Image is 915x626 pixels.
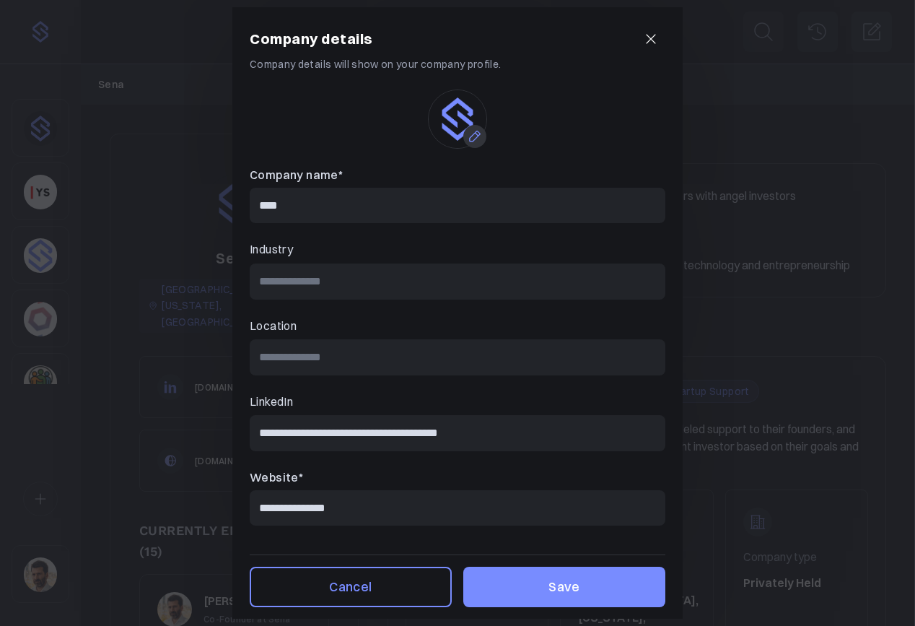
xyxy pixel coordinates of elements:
h1: Company details [250,27,373,51]
p: Company details will show on your company profile. [250,56,665,72]
p: LinkedIn [250,393,665,412]
p: Industry [250,240,665,259]
label: Company name* [250,166,665,185]
img: dhnou9yomun9587rl8johsq6w6vr [429,90,486,148]
label: Website* [250,469,665,487]
button: Cancel [250,567,452,607]
p: Location [250,317,665,336]
button: Save [463,567,665,607]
